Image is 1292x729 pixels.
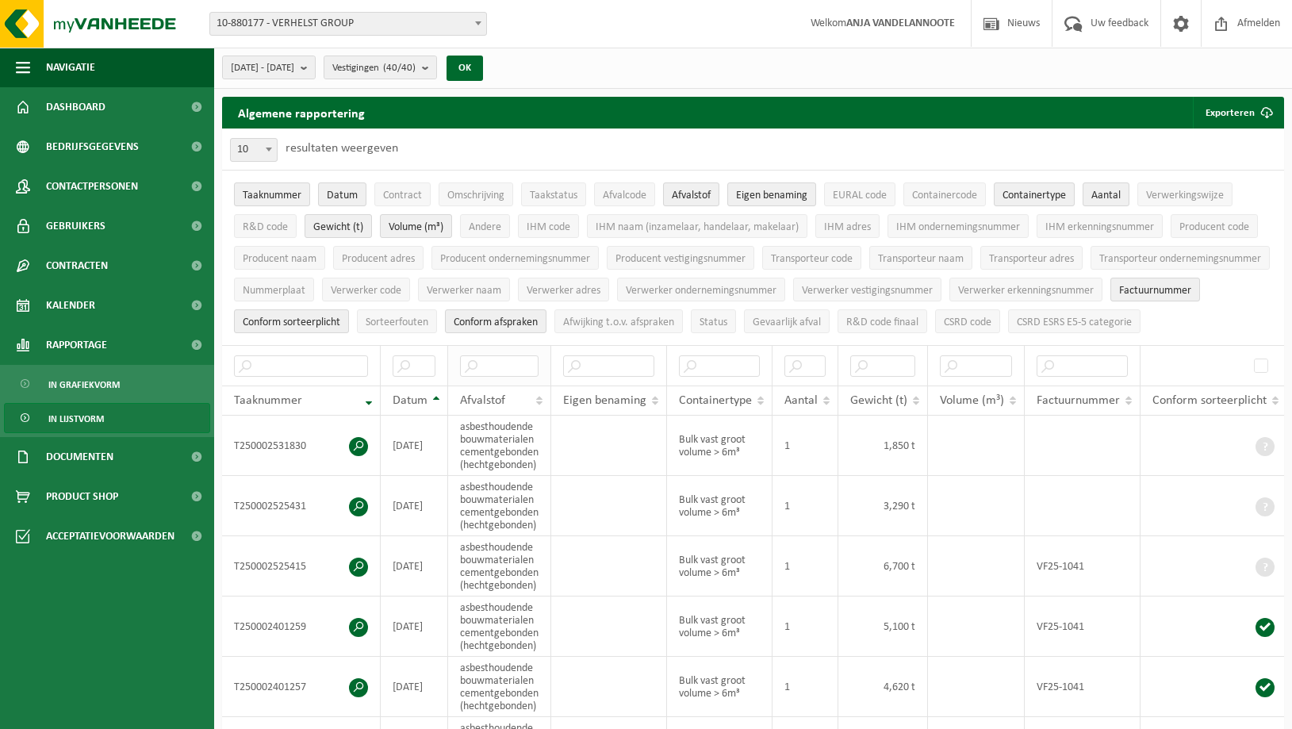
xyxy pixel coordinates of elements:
button: AfvalstofAfvalstof: Activate to sort [663,182,719,206]
td: T250002401257 [222,657,381,717]
td: 5,100 t [838,597,928,657]
span: Sorteerfouten [366,317,428,328]
button: CSRD codeCSRD code: Activate to sort [935,309,1000,333]
span: Gebruikers [46,206,105,246]
span: Acceptatievoorwaarden [46,516,174,556]
button: Transporteur adresTransporteur adres: Activate to sort [980,246,1083,270]
span: Afvalstof [460,394,505,407]
button: ContractContract: Activate to sort [374,182,431,206]
span: In grafiekvorm [48,370,120,400]
span: Datum [327,190,358,201]
td: [DATE] [381,476,448,536]
td: Bulk vast groot volume > 6m³ [667,536,773,597]
td: Bulk vast groot volume > 6m³ [667,476,773,536]
span: R&D code finaal [846,317,918,328]
span: Transporteur code [771,253,853,265]
span: Product Shop [46,477,118,516]
span: Verwerker code [331,285,401,297]
span: Aantal [784,394,818,407]
span: IHM code [527,221,570,233]
span: Producent adres [342,253,415,265]
button: IHM codeIHM code: Activate to sort [518,214,579,238]
span: Volume (m³) [940,394,1004,407]
span: Factuurnummer [1037,394,1120,407]
span: 10 [230,138,278,162]
span: Conform sorteerplicht [1152,394,1267,407]
button: Verwerker ondernemingsnummerVerwerker ondernemingsnummer: Activate to sort [617,278,785,301]
span: IHM naam (inzamelaar, handelaar, makelaar) [596,221,799,233]
span: Eigen benaming [736,190,807,201]
span: Verwerker naam [427,285,501,297]
a: In lijstvorm [4,403,210,433]
button: ContainertypeContainertype: Activate to sort [994,182,1075,206]
button: VerwerkingswijzeVerwerkingswijze: Activate to sort [1137,182,1233,206]
button: CSRD ESRS E5-5 categorieCSRD ESRS E5-5 categorie: Activate to sort [1008,309,1141,333]
span: Omschrijving [447,190,504,201]
button: Producent naamProducent naam: Activate to sort [234,246,325,270]
span: Volume (m³) [389,221,443,233]
span: Producent vestigingsnummer [615,253,746,265]
button: Conform sorteerplicht : Activate to sort [234,309,349,333]
button: R&D code finaalR&amp;D code finaal: Activate to sort [838,309,927,333]
span: Kalender [46,286,95,325]
h2: Algemene rapportering [222,97,381,129]
button: AndereAndere: Activate to sort [460,214,510,238]
button: Gewicht (t)Gewicht (t): Activate to sort [305,214,372,238]
td: 4,620 t [838,657,928,717]
span: EURAL code [833,190,887,201]
td: VF25-1041 [1025,536,1141,597]
td: 1 [773,657,838,717]
span: Containercode [912,190,977,201]
span: Verwerker erkenningsnummer [958,285,1094,297]
td: VF25-1041 [1025,597,1141,657]
td: T250002525415 [222,536,381,597]
span: R&D code [243,221,288,233]
span: Producent code [1179,221,1249,233]
span: Dashboard [46,87,105,127]
td: 1 [773,536,838,597]
span: Conform sorteerplicht [243,317,340,328]
span: Afvalcode [603,190,646,201]
button: FactuurnummerFactuurnummer: Activate to sort [1110,278,1200,301]
span: Taakstatus [530,190,577,201]
span: Taaknummer [234,394,302,407]
td: 3,290 t [838,476,928,536]
span: Taaknummer [243,190,301,201]
td: T250002531830 [222,416,381,476]
label: resultaten weergeven [286,142,398,155]
td: 1 [773,416,838,476]
td: asbesthoudende bouwmaterialen cementgebonden (hechtgebonden) [448,536,551,597]
span: 10-880177 - VERHELST GROUP [209,12,487,36]
span: [DATE] - [DATE] [231,56,294,80]
button: Producent ondernemingsnummerProducent ondernemingsnummer: Activate to sort [431,246,599,270]
button: Verwerker naamVerwerker naam: Activate to sort [418,278,510,301]
span: Navigatie [46,48,95,87]
span: Contract [383,190,422,201]
button: Verwerker codeVerwerker code: Activate to sort [322,278,410,301]
span: Containertype [679,394,752,407]
button: Producent adresProducent adres: Activate to sort [333,246,424,270]
span: CSRD code [944,317,991,328]
span: Transporteur adres [989,253,1074,265]
td: asbesthoudende bouwmaterialen cementgebonden (hechtgebonden) [448,416,551,476]
button: Verwerker erkenningsnummerVerwerker erkenningsnummer: Activate to sort [949,278,1102,301]
button: Eigen benamingEigen benaming: Activate to sort [727,182,816,206]
span: 10 [231,139,277,161]
span: Gevaarlijk afval [753,317,821,328]
button: IHM erkenningsnummerIHM erkenningsnummer: Activate to sort [1037,214,1163,238]
a: In grafiekvorm [4,369,210,399]
button: ContainercodeContainercode: Activate to sort [903,182,986,206]
button: AantalAantal: Activate to sort [1083,182,1129,206]
button: EURAL codeEURAL code: Activate to sort [824,182,895,206]
button: Transporteur ondernemingsnummerTransporteur ondernemingsnummer : Activate to sort [1091,246,1270,270]
td: asbesthoudende bouwmaterialen cementgebonden (hechtgebonden) [448,657,551,717]
button: Afwijking t.o.v. afsprakenAfwijking t.o.v. afspraken: Activate to sort [554,309,683,333]
span: IHM erkenningsnummer [1045,221,1154,233]
span: IHM ondernemingsnummer [896,221,1020,233]
td: asbesthoudende bouwmaterialen cementgebonden (hechtgebonden) [448,476,551,536]
button: AfvalcodeAfvalcode: Activate to sort [594,182,655,206]
button: Exporteren [1193,97,1282,129]
span: CSRD ESRS E5-5 categorie [1017,317,1132,328]
td: VF25-1041 [1025,657,1141,717]
button: Producent vestigingsnummerProducent vestigingsnummer: Activate to sort [607,246,754,270]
